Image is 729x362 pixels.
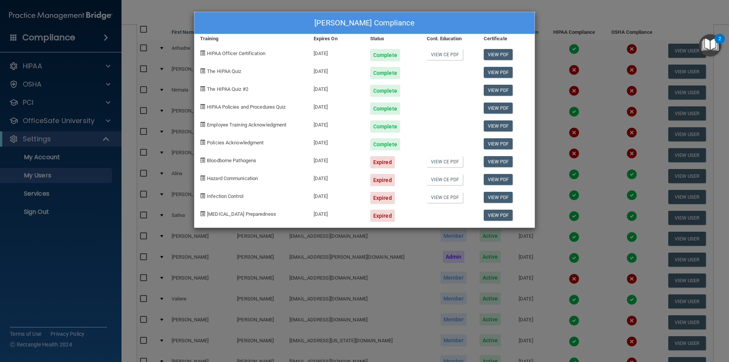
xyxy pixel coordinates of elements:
[484,120,513,131] a: View PDF
[207,175,258,181] span: Hazard Communication
[370,103,400,115] div: Complete
[207,51,265,56] span: HIPAA Officer Certification
[308,168,364,186] div: [DATE]
[427,49,463,60] a: View CE PDF
[427,156,463,167] a: View CE PDF
[194,34,308,43] div: Training
[370,138,400,150] div: Complete
[370,174,395,186] div: Expired
[308,61,364,79] div: [DATE]
[370,85,400,97] div: Complete
[484,156,513,167] a: View PDF
[308,34,364,43] div: Expires On
[478,34,535,43] div: Certificate
[207,104,286,110] span: HIPAA Policies and Procedures Quiz
[308,186,364,204] div: [DATE]
[484,138,513,149] a: View PDF
[484,192,513,203] a: View PDF
[370,120,400,133] div: Complete
[484,174,513,185] a: View PDF
[484,210,513,221] a: View PDF
[370,210,395,222] div: Expired
[484,85,513,96] a: View PDF
[207,140,264,145] span: Policies Acknowledgment
[484,67,513,78] a: View PDF
[364,34,421,43] div: Status
[421,34,478,43] div: Cont. Education
[370,49,400,61] div: Complete
[308,79,364,97] div: [DATE]
[308,97,364,115] div: [DATE]
[718,39,721,49] div: 2
[370,156,395,168] div: Expired
[484,49,513,60] a: View PDF
[308,204,364,222] div: [DATE]
[207,86,248,92] span: The HIPAA Quiz #2
[427,174,463,185] a: View CE PDF
[207,193,243,199] span: Infection Control
[370,192,395,204] div: Expired
[598,308,720,338] iframe: Drift Widget Chat Controller
[308,150,364,168] div: [DATE]
[207,158,256,163] span: Bloodborne Pathogens
[484,103,513,114] a: View PDF
[207,68,241,74] span: The HIPAA Quiz
[207,211,276,217] span: [MEDICAL_DATA] Preparedness
[308,43,364,61] div: [DATE]
[308,115,364,133] div: [DATE]
[207,122,286,128] span: Employee Training Acknowledgment
[194,12,535,34] div: [PERSON_NAME] Compliance
[308,133,364,150] div: [DATE]
[370,67,400,79] div: Complete
[427,192,463,203] a: View CE PDF
[699,34,721,57] button: Open Resource Center, 2 new notifications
